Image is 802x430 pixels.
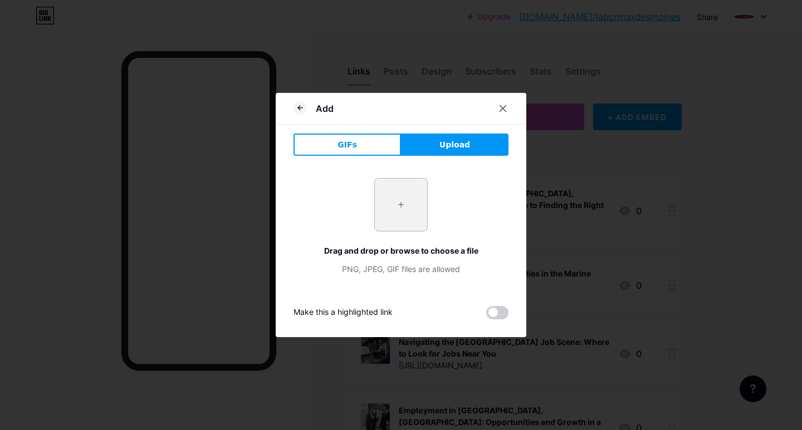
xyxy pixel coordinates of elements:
[294,263,508,275] div: PNG, JPEG, GIF files are allowed
[401,134,508,156] button: Upload
[316,102,334,115] div: Add
[294,245,508,256] div: Drag and drop or browse to choose a file
[294,134,401,156] button: GIFs
[338,139,357,151] span: GIFs
[294,306,393,319] div: Make this a highlighted link
[439,139,470,151] span: Upload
